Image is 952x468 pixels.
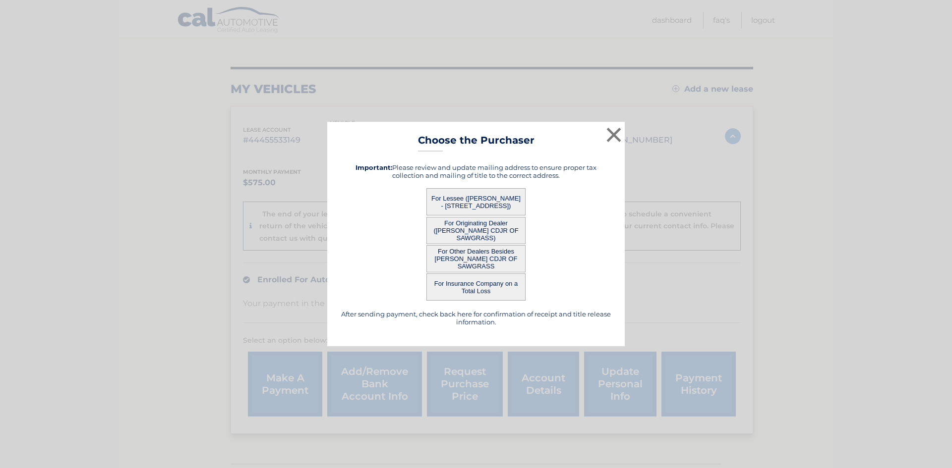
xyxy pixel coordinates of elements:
button: For Originating Dealer ([PERSON_NAME] CDJR OF SAWGRASS) [426,217,526,244]
h3: Choose the Purchaser [418,134,535,152]
button: For Other Dealers Besides [PERSON_NAME] CDJR OF SAWGRASS [426,245,526,272]
strong: Important: [356,163,392,171]
button: For Lessee ([PERSON_NAME] - [STREET_ADDRESS]) [426,188,526,215]
h5: After sending payment, check back here for confirmation of receipt and title release information. [340,310,612,326]
button: For Insurance Company on a Total Loss [426,273,526,301]
h5: Please review and update mailing address to ensure proper tax collection and mailing of title to ... [340,163,612,179]
button: × [604,125,624,145]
